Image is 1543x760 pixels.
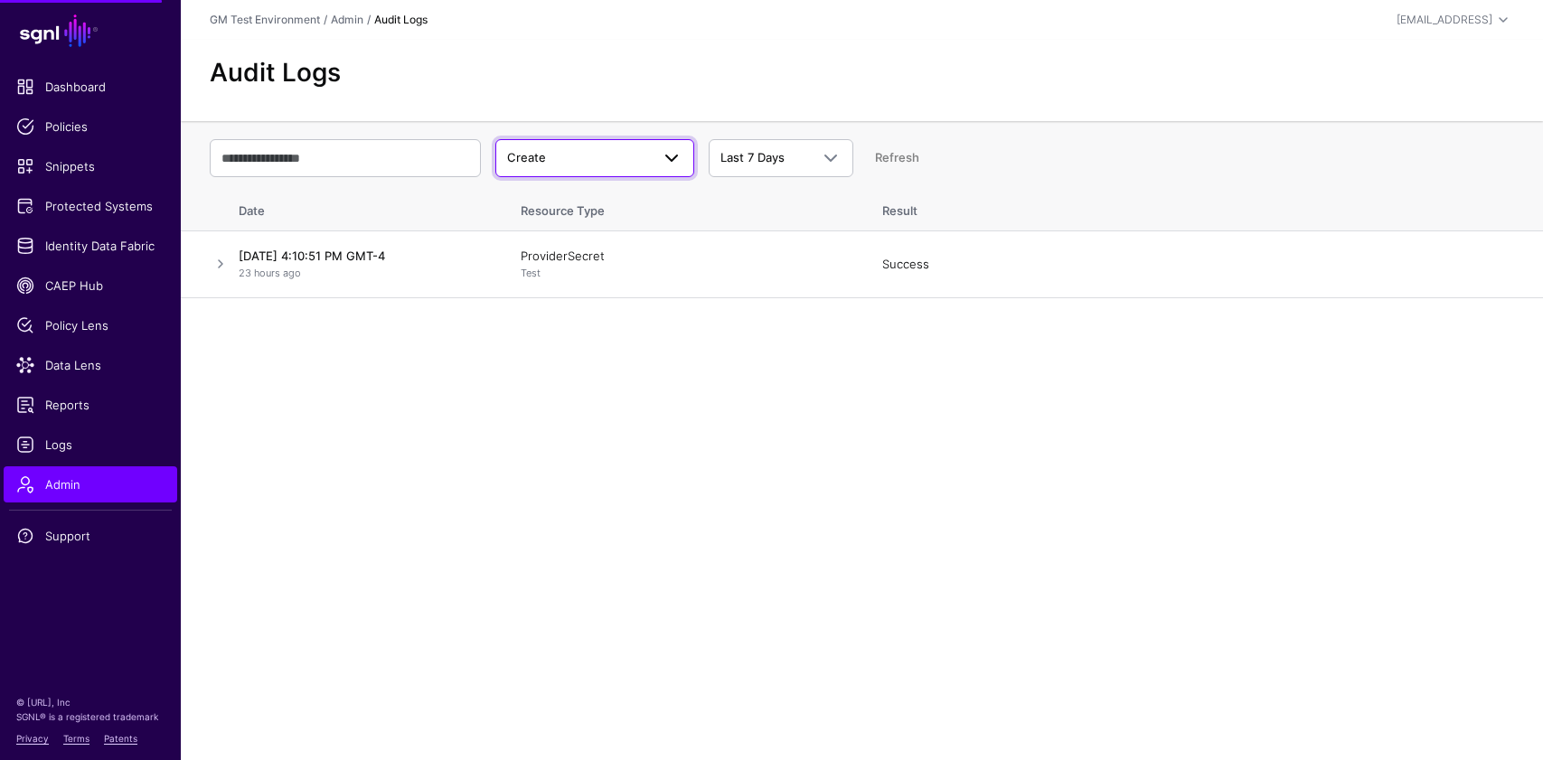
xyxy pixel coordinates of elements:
a: Logs [4,427,177,463]
span: Support [16,527,165,545]
span: Data Lens [16,356,165,374]
a: Policies [4,108,177,145]
span: Logs [16,436,165,454]
span: Dashboard [16,78,165,96]
a: Dashboard [4,69,177,105]
h2: Audit Logs [210,58,1514,89]
td: Success [864,231,1543,298]
a: Patents [104,733,137,744]
h4: [DATE] 4:10:51 PM GMT-4 [239,248,485,264]
a: Protected Systems [4,188,177,224]
a: CAEP Hub [4,267,177,304]
th: Date [231,184,503,231]
a: GM Test Environment [210,13,320,26]
a: Reports [4,387,177,423]
span: Admin [16,475,165,493]
div: / [363,12,374,28]
p: 23 hours ago [239,266,485,281]
span: CAEP Hub [16,277,165,295]
a: Data Lens [4,347,177,383]
a: Privacy [16,733,49,744]
a: Terms [63,733,89,744]
div: / [320,12,331,28]
span: Last 7 Days [720,150,785,164]
a: Snippets [4,148,177,184]
a: Refresh [875,150,919,164]
span: Policies [16,117,165,136]
strong: Audit Logs [374,13,428,26]
a: Admin [331,13,363,26]
a: SGNL [11,11,170,51]
div: Test [521,266,846,281]
span: Policy Lens [16,316,165,334]
span: Reports [16,396,165,414]
div: ProviderSecret [521,248,846,280]
a: Admin [4,466,177,502]
p: SGNL® is a registered trademark [16,709,165,724]
th: Result [864,184,1543,231]
span: Identity Data Fabric [16,237,165,255]
a: Policy Lens [4,307,177,343]
span: Create [507,150,546,164]
th: Resource Type [503,184,864,231]
span: Snippets [16,157,165,175]
a: Identity Data Fabric [4,228,177,264]
div: [EMAIL_ADDRESS] [1397,12,1492,28]
span: Protected Systems [16,197,165,215]
p: © [URL], Inc [16,695,165,709]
